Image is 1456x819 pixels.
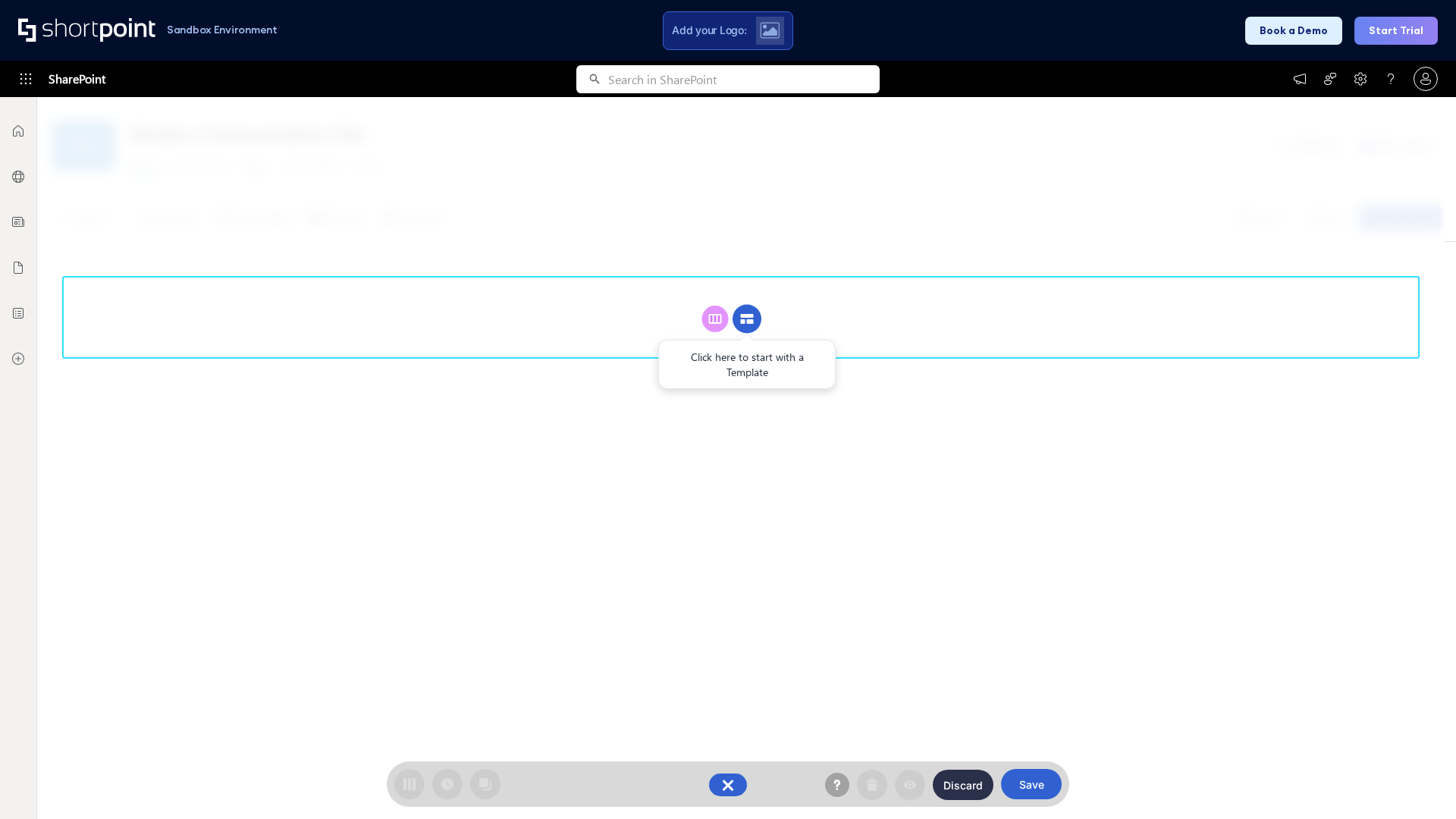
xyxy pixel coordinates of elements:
[49,61,105,97] span: SharePoint
[167,26,278,34] h1: Sandbox Environment
[1183,643,1456,819] iframe: Chat Widget
[1245,17,1342,45] button: Book a Demo
[608,65,880,93] input: Search in SharePoint
[933,770,993,800] button: Discard
[672,24,746,37] span: Add your Logo:
[760,22,780,39] img: Upload logo
[1001,769,1062,799] button: Save
[1354,17,1438,45] button: Start Trial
